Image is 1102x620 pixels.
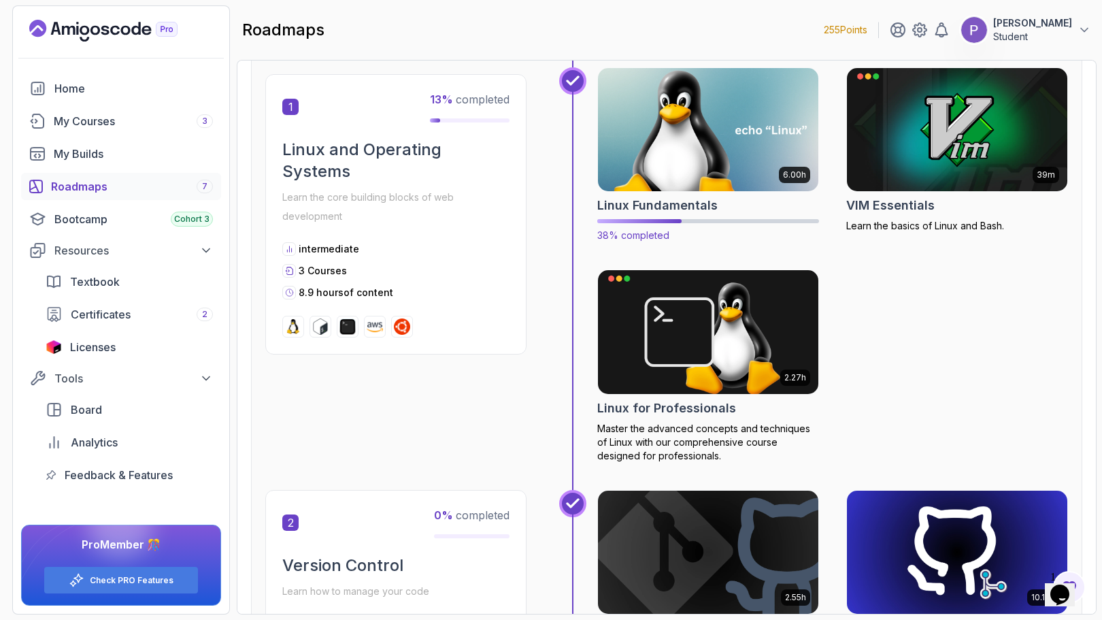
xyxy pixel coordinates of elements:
[1037,169,1055,180] p: 39m
[54,242,213,259] div: Resources
[1045,566,1088,606] iframe: chat widget
[597,229,669,241] span: 38% completed
[21,366,221,391] button: Tools
[434,508,453,522] span: 0 %
[21,140,221,167] a: builds
[1031,592,1055,603] p: 10.13h
[367,319,383,335] img: aws logo
[21,75,221,102] a: home
[65,467,173,483] span: Feedback & Features
[597,422,819,463] p: Master the advanced concepts and techniques of Linux with our comprehensive course designed for p...
[282,582,510,601] p: Learn how to manage your code
[54,211,213,227] div: Bootcamp
[339,319,356,335] img: terminal logo
[961,17,987,43] img: user profile image
[282,139,510,182] h2: Linux and Operating Systems
[285,319,301,335] img: linux logo
[846,196,935,215] h2: VIM Essentials
[90,575,173,586] a: Check PRO Features
[21,206,221,233] a: bootcamp
[847,491,1067,614] img: Git for Professionals card
[54,113,213,129] div: My Courses
[174,214,210,225] span: Cohort 3
[37,268,221,295] a: textbook
[21,108,221,135] a: courses
[21,173,221,200] a: roadmaps
[71,306,131,323] span: Certificates
[846,67,1068,233] a: VIM Essentials card39mVIM EssentialsLearn the basics of Linux and Bash.
[824,23,867,37] p: 255 Points
[598,270,818,393] img: Linux for Professionals card
[597,67,819,242] a: Linux Fundamentals card6.00hLinux Fundamentals38% completed
[993,16,1072,30] p: [PERSON_NAME]
[21,238,221,263] button: Resources
[54,80,213,97] div: Home
[784,372,806,383] p: 2.27h
[312,319,329,335] img: bash logo
[597,196,718,215] h2: Linux Fundamentals
[299,286,393,299] p: 8.9 hours of content
[592,65,824,194] img: Linux Fundamentals card
[282,188,510,226] p: Learn the core building blocks of web development
[282,555,510,576] h2: Version Control
[785,592,806,603] p: 2.55h
[846,219,1068,233] p: Learn the basics of Linux and Bash.
[29,20,209,42] a: Landing page
[71,402,102,418] span: Board
[202,309,207,320] span: 2
[597,399,736,418] h2: Linux for Professionals
[299,242,359,256] p: intermediate
[299,265,347,276] span: 3 Courses
[70,339,116,355] span: Licenses
[202,116,207,127] span: 3
[37,396,221,423] a: board
[282,515,299,531] span: 2
[37,429,221,456] a: analytics
[993,30,1072,44] p: Student
[54,146,213,162] div: My Builds
[37,333,221,361] a: licenses
[430,93,510,106] span: completed
[847,68,1067,191] img: VIM Essentials card
[598,491,818,614] img: Git & GitHub Fundamentals card
[46,340,62,354] img: jetbrains icon
[434,508,510,522] span: completed
[282,99,299,115] span: 1
[54,370,213,387] div: Tools
[37,301,221,328] a: certificates
[961,16,1091,44] button: user profile image[PERSON_NAME]Student
[70,274,120,290] span: Textbook
[202,181,207,192] span: 7
[394,319,410,335] img: ubuntu logo
[430,93,453,106] span: 13 %
[783,169,806,180] p: 6.00h
[51,178,213,195] div: Roadmaps
[44,566,199,594] button: Check PRO Features
[71,434,118,451] span: Analytics
[37,461,221,489] a: feedback
[242,19,324,41] h2: roadmaps
[597,270,819,462] a: Linux for Professionals card2.27hLinux for ProfessionalsMaster the advanced concepts and techniqu...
